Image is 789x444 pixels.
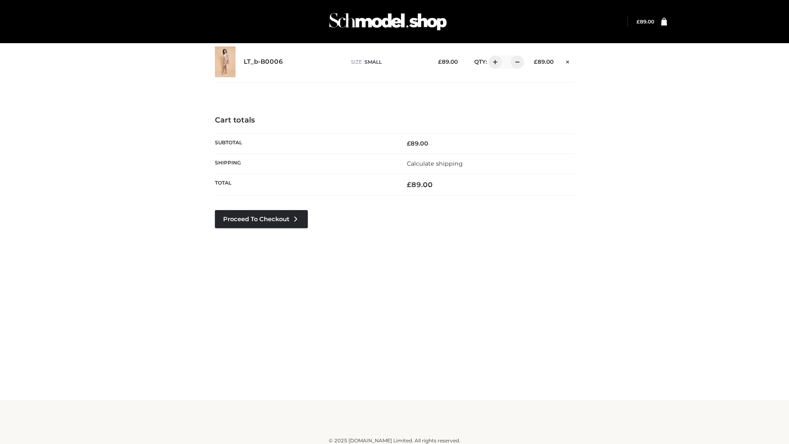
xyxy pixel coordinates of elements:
p: size : [351,58,425,66]
th: Total [215,174,394,196]
a: £89.00 [637,18,654,25]
bdi: 89.00 [534,58,554,65]
bdi: 89.00 [438,58,458,65]
h4: Cart totals [215,116,574,125]
th: Subtotal [215,133,394,153]
div: QTY: [466,55,521,69]
a: Remove this item [562,55,574,66]
th: Shipping [215,153,394,173]
img: Schmodel Admin 964 [326,5,450,38]
bdi: 89.00 [407,140,428,147]
span: £ [438,58,442,65]
span: £ [534,58,538,65]
span: £ [407,140,411,147]
span: £ [407,180,411,189]
a: Calculate shipping [407,160,463,167]
span: SMALL [365,59,382,65]
bdi: 89.00 [407,180,433,189]
bdi: 89.00 [637,18,654,25]
a: Proceed to Checkout [215,210,308,228]
img: LT_b-B0006 - SMALL [215,46,235,77]
span: £ [637,18,640,25]
a: LT_b-B0006 [244,58,283,66]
